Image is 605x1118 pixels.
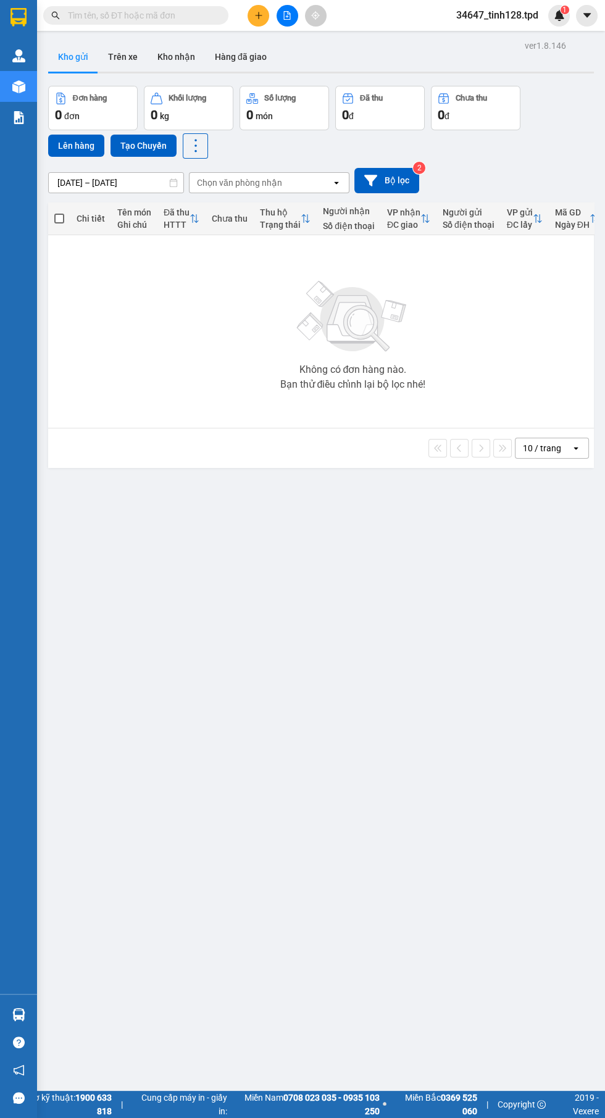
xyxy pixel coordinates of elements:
[212,214,248,223] div: Chưa thu
[264,94,296,102] div: Số lượng
[413,162,425,174] sup: 2
[555,207,590,217] div: Mã GD
[13,1064,25,1076] span: notification
[390,1091,477,1118] span: Miền Bắc
[48,135,104,157] button: Lên hàng
[456,94,487,102] div: Chưa thu
[48,86,138,130] button: Đơn hàng0đơn
[342,107,349,122] span: 0
[248,5,269,27] button: plus
[160,111,169,121] span: kg
[283,11,291,20] span: file-add
[246,107,253,122] span: 0
[299,365,406,375] div: Không có đơn hàng nào.
[441,1093,477,1116] strong: 0369 525 060
[323,206,375,216] div: Người nhận
[151,107,157,122] span: 0
[332,178,341,188] svg: open
[335,86,425,130] button: Đã thu0đ
[387,220,420,230] div: ĐC giao
[354,168,419,193] button: Bộ lọc
[98,42,148,72] button: Trên xe
[77,214,105,223] div: Chi tiết
[64,111,80,121] span: đơn
[197,177,282,189] div: Chọn văn phòng nhận
[507,207,533,217] div: VP gửi
[349,111,354,121] span: đ
[280,380,425,390] div: Bạn thử điều chỉnh lại bộ lọc nhé!
[554,10,565,21] img: icon-new-feature
[507,220,533,230] div: ĐC lấy
[562,6,567,14] span: 1
[381,202,436,235] th: Toggle SortBy
[444,111,449,121] span: đ
[283,1093,380,1116] strong: 0708 023 035 - 0935 103 250
[68,9,214,22] input: Tìm tên, số ĐT hoặc mã đơn
[323,221,375,231] div: Số điện thoại
[13,1037,25,1048] span: question-circle
[240,86,329,130] button: Số lượng0món
[55,107,62,122] span: 0
[523,442,561,454] div: 10 / trang
[12,1008,25,1021] img: warehouse-icon
[12,49,25,62] img: warehouse-icon
[486,1098,488,1111] span: |
[387,207,420,217] div: VP nhận
[555,220,590,230] div: Ngày ĐH
[446,7,548,23] span: 34647_tinh128.tpd
[571,443,581,453] svg: open
[537,1100,546,1109] span: copyright
[291,273,414,360] img: svg+xml;base64,PHN2ZyBjbGFzcz0ibGlzdC1wbHVnX19zdmciIHhtbG5zPSJodHRwOi8vd3d3LnczLm9yZy8yMDAwL3N2Zy...
[260,220,301,230] div: Trạng thái
[277,5,298,27] button: file-add
[576,5,598,27] button: caret-down
[501,202,549,235] th: Toggle SortBy
[205,42,277,72] button: Hàng đã giao
[360,94,383,102] div: Đã thu
[169,94,206,102] div: Khối lượng
[443,220,494,230] div: Số điện thoại
[582,10,593,21] span: caret-down
[117,207,151,217] div: Tên món
[148,42,205,72] button: Kho nhận
[75,1093,112,1116] strong: 1900 633 818
[443,207,494,217] div: Người gửi
[431,86,520,130] button: Chưa thu0đ
[254,202,317,235] th: Toggle SortBy
[230,1091,380,1118] span: Miền Nam
[438,107,444,122] span: 0
[157,202,206,235] th: Toggle SortBy
[49,173,183,193] input: Select a date range.
[254,11,263,20] span: plus
[164,207,190,217] div: Đã thu
[525,39,566,52] div: ver 1.8.146
[383,1102,386,1107] span: ⚪️
[144,86,233,130] button: Khối lượng0kg
[13,1092,25,1104] span: message
[311,11,320,20] span: aim
[73,94,107,102] div: Đơn hàng
[117,220,151,230] div: Ghi chú
[51,11,60,20] span: search
[256,111,273,121] span: món
[260,207,301,217] div: Thu hộ
[305,5,327,27] button: aim
[561,6,569,14] sup: 1
[121,1098,123,1111] span: |
[48,42,98,72] button: Kho gửi
[10,8,27,27] img: logo-vxr
[111,135,177,157] button: Tạo Chuyến
[132,1091,227,1118] span: Cung cấp máy in - giấy in:
[12,80,25,93] img: warehouse-icon
[12,111,25,124] img: solution-icon
[164,220,190,230] div: HTTT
